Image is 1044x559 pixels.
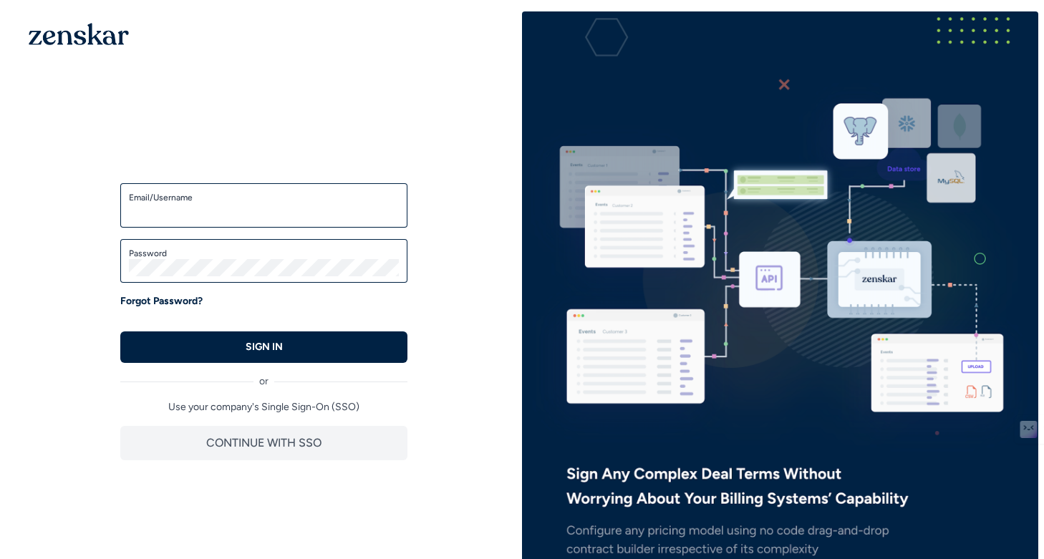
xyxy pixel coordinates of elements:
[120,400,407,414] p: Use your company's Single Sign-On (SSO)
[120,363,407,389] div: or
[129,248,399,259] label: Password
[120,426,407,460] button: CONTINUE WITH SSO
[129,192,399,203] label: Email/Username
[120,331,407,363] button: SIGN IN
[120,294,203,308] a: Forgot Password?
[29,23,129,45] img: 1OGAJ2xQqyY4LXKgY66KYq0eOWRCkrZdAb3gUhuVAqdWPZE9SRJmCz+oDMSn4zDLXe31Ii730ItAGKgCKgCCgCikA4Av8PJUP...
[246,340,283,354] p: SIGN IN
